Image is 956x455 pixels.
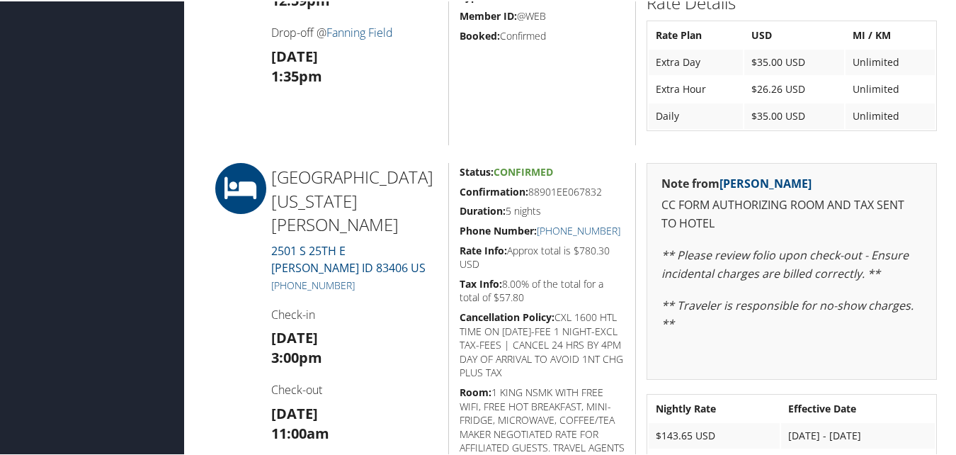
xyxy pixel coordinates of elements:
strong: Note from [661,174,812,190]
a: 2501 S 25TH E[PERSON_NAME] ID 83406 US [271,242,426,274]
h2: [GEOGRAPHIC_DATA][US_STATE] [PERSON_NAME] [271,164,438,235]
td: [DATE] - [DATE] [781,422,935,447]
td: Extra Day [649,48,743,74]
td: Unlimited [846,75,935,101]
strong: Member ID: [460,8,517,21]
strong: Room: [460,384,491,398]
strong: Duration: [460,203,506,216]
span: Confirmed [494,164,553,177]
a: [PERSON_NAME] [719,174,812,190]
strong: 11:00am [271,422,329,442]
strong: 1:35pm [271,65,322,84]
h5: 5 nights [460,203,625,217]
td: Unlimited [846,48,935,74]
strong: [DATE] [271,327,318,346]
h5: Confirmed [460,28,625,42]
th: Rate Plan [649,21,743,47]
td: Extra Hour [649,75,743,101]
h4: Drop-off @ [271,23,438,39]
strong: Confirmation: [460,184,528,197]
a: Fanning Field [326,23,393,39]
h5: 8.00% of the total for a total of $57.80 [460,276,625,303]
h5: @WEB [460,8,625,22]
em: ** Traveler is responsible for no-show charges. ** [661,296,914,330]
em: ** Please review folio upon check-out - Ensure incidental charges are billed correctly. ** [661,246,909,280]
h5: 88901EE067832 [460,184,625,198]
strong: 3:00pm [271,347,322,366]
h5: CXL 1600 HTL TIME ON [DATE]-FEE 1 NIGHT-EXCL TAX-FEES | CANCEL 24 HRS BY 4PM DAY OF ARRIVAL TO AV... [460,309,625,378]
strong: Cancellation Policy: [460,309,554,322]
a: [PHONE_NUMBER] [537,223,620,236]
a: [PHONE_NUMBER] [271,277,355,291]
td: Unlimited [846,102,935,128]
td: $35.00 USD [744,102,844,128]
strong: Phone Number: [460,223,537,236]
strong: Status: [460,164,494,177]
strong: Rate Info: [460,242,507,256]
td: $26.26 USD [744,75,844,101]
td: $35.00 USD [744,48,844,74]
th: MI / KM [846,21,935,47]
td: $143.65 USD [649,422,780,447]
th: Effective Date [781,395,935,420]
th: Nightly Rate [649,395,780,420]
strong: [DATE] [271,45,318,64]
h4: Check-out [271,381,438,396]
th: USD [744,21,844,47]
h5: Approx total is $780.30 USD [460,242,625,270]
td: Daily [649,102,743,128]
strong: Tax Info: [460,276,502,289]
p: CC FORM AUTHORIZING ROOM AND TAX SENT TO HOTEL [661,195,922,231]
strong: Booked: [460,28,500,41]
strong: [DATE] [271,403,318,422]
h4: Check-in [271,305,438,321]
